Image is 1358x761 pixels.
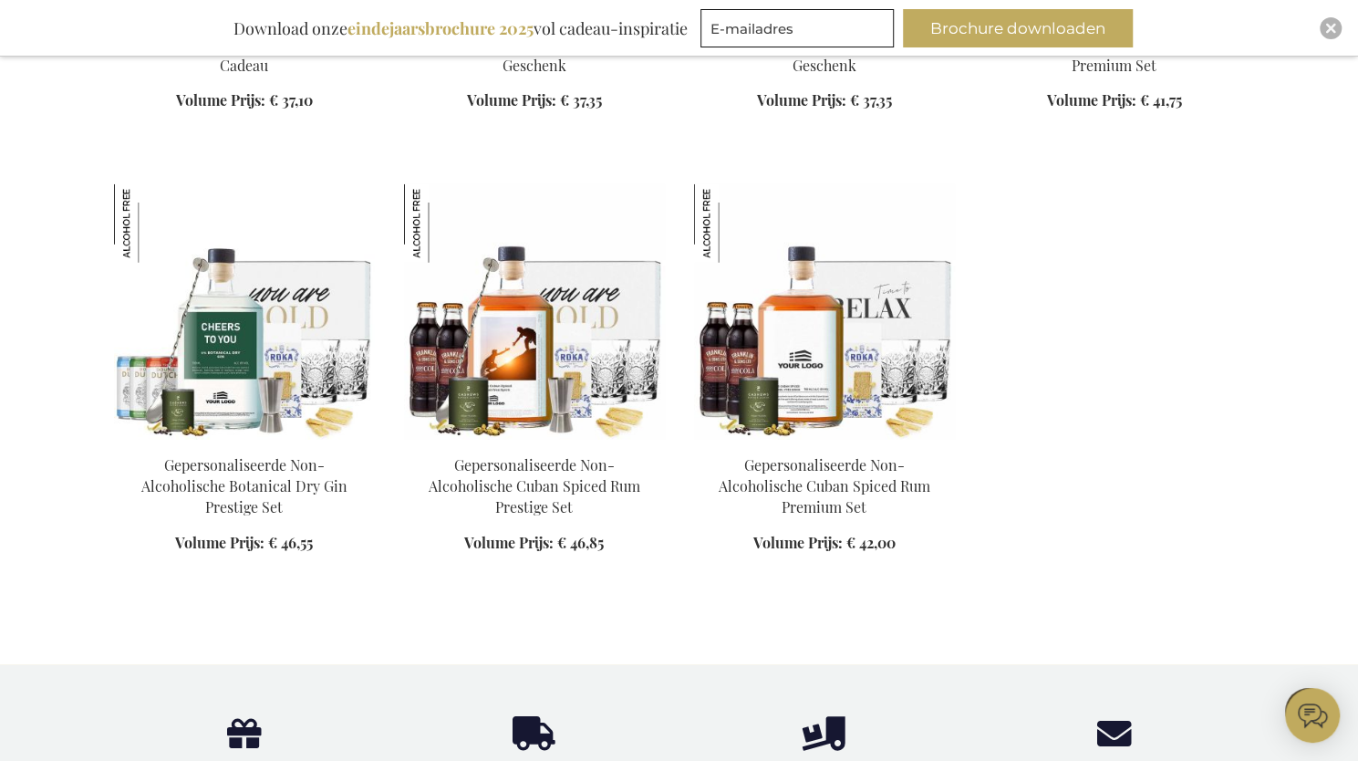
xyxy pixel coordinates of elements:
[1140,90,1182,109] span: € 41,75
[757,90,892,111] a: Volume Prijs: € 37,35
[757,90,846,109] span: Volume Prijs:
[347,17,534,39] b: eindejaarsbrochure 2025
[141,14,347,75] a: Gepersonaliseerde Non-Alcoholische Botanical Dry Gin Cadeau
[1047,90,1182,111] a: Volume Prijs: € 41,75
[432,14,637,75] a: Gepersonaliseerde Non-Alcoholisch Cuban Spiced Rum Geschenk
[719,455,930,516] a: Gepersonaliseerde Non-Alcoholische Cuban Spiced Rum Premium Set
[560,90,602,109] span: € 37,35
[464,533,554,552] span: Volume Prijs:
[404,184,482,263] img: Gepersonaliseerde Non-Alcoholische Cuban Spiced Rum Prestige Set
[694,184,955,440] img: Personalised Non-Alcoholic Cuban Spiced Rum Premium Set
[175,533,313,554] a: Volume Prijs: € 46,55
[429,455,640,516] a: Gepersonaliseerde Non-Alcoholische Cuban Spiced Rum Prestige Set
[404,433,665,450] a: Personalised Non-Alcoholic Cuban Spiced Rum Prestige Set Gepersonaliseerde Non-Alcoholische Cuban...
[404,184,665,440] img: Personalised Non-Alcoholic Cuban Spiced Rum Prestige Set
[268,533,313,552] span: € 46,55
[1325,23,1336,34] img: Close
[175,533,264,552] span: Volume Prijs:
[176,90,265,109] span: Volume Prijs:
[464,533,604,554] a: Volume Prijs: € 46,85
[694,184,772,263] img: Gepersonaliseerde Non-Alcoholische Cuban Spiced Rum Premium Set
[114,184,375,440] img: Personalised Non-Alcoholic Botanical Dry Gin Prestige Set
[1011,14,1218,75] a: Gepersonaliseerde Non-Alcoholische Botanical Dry Gin Premium Set
[467,90,556,109] span: Volume Prijs:
[1047,90,1136,109] span: Volume Prijs:
[1320,17,1342,39] div: Close
[694,433,955,450] a: Personalised Non-Alcoholic Cuban Spiced Rum Premium Set Gepersonaliseerde Non-Alcoholische Cuban ...
[700,9,899,53] form: marketing offers and promotions
[846,533,896,552] span: € 42,00
[700,9,894,47] input: E-mailadres
[753,533,896,554] a: Volume Prijs: € 42,00
[176,90,313,111] a: Volume Prijs: € 37,10
[225,9,696,47] div: Download onze vol cadeau-inspiratie
[722,14,927,75] a: Gepersonaliseerde Non-Alcoholisch Cuban Spiced Rum Geschenk
[557,533,604,552] span: € 46,85
[850,90,892,109] span: € 37,35
[903,9,1133,47] button: Brochure downloaden
[141,455,347,516] a: Gepersonaliseerde Non-Alcoholische Botanical Dry Gin Prestige Set
[114,433,375,450] a: Personalised Non-Alcoholic Botanical Dry Gin Prestige Set Gepersonaliseerde Non-Alcoholische Bota...
[467,90,602,111] a: Volume Prijs: € 37,35
[753,533,843,552] span: Volume Prijs:
[1285,688,1340,743] iframe: belco-activator-frame
[269,90,313,109] span: € 37,10
[114,184,192,263] img: Gepersonaliseerde Non-Alcoholische Botanical Dry Gin Prestige Set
